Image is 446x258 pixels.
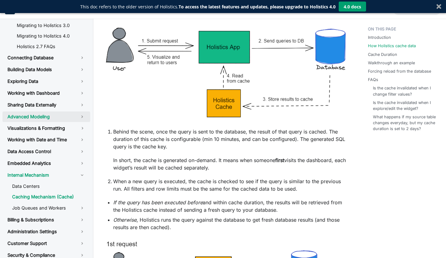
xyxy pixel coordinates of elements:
[2,123,75,133] a: Visualizations & Formatting
[80,3,336,10] p: This doc refers to the older version of Holistics.
[2,76,90,87] a: Exploring Data
[2,100,90,110] a: Sharing Data Externally
[2,52,90,63] a: Connecting Database
[7,192,90,201] a: Caching Mechanism (Cache)
[2,134,90,145] a: Working with Date and Time
[368,52,397,57] a: Cache Duration
[373,100,436,111] a: Is the cache invalidated when I explore/edit the widget?
[2,64,90,75] a: Building Data Models
[275,157,284,163] strong: first
[12,31,90,41] a: Migrating to Holistics 4.0
[5,4,64,14] a: HolisticsHolistics Docs (3.0)
[373,85,436,97] a: Is the cache invalidated when I change filter values?
[368,43,416,49] a: How Holistics cache data
[339,2,366,11] button: 4.0 docs
[113,128,348,150] p: Behind the scene, once the query is sent to the database, the result of that query is cached. The...
[7,203,90,213] a: Job Queues and Workers
[113,178,348,192] p: When a new query is executed, the cache is checked to see if the query is similar to the previous...
[2,226,90,237] a: Administration Settings
[368,34,391,40] a: Introduction
[368,60,415,66] a: Walkthrough an example
[2,111,90,122] a: Advanced Modeling
[2,238,90,249] a: Customer Support
[113,199,348,214] li: and within cache duration, the results will be retrieved from the Holistics cache instead of send...
[12,21,90,30] a: Migrating to Holistics 3.0
[2,146,90,157] a: Data Access Control
[75,123,90,133] button: Toggle the collapsible sidebar category 'Visualizations & Formatting'
[179,4,336,10] strong: To access the latest features and updates, please upgrade to Holistics 4.0
[113,217,137,223] em: Otherwise
[113,199,203,206] em: If the query has been executed before
[7,182,90,191] a: Data Centers
[80,3,336,10] div: This doc refers to the older version of Holistics.To access the latest features and updates, plea...
[373,114,436,132] a: What happens if my source table changes everyday, but my cache duration is set to 2 days?
[2,215,90,225] a: Billing & Subscriptions
[113,156,348,171] p: In short, the cache is generated on-demand. It means when someone visits the dashboard, each widg...
[12,42,90,51] a: Holistics 2.7 FAQs
[368,68,431,74] a: Forcing reload from the database
[368,77,378,83] a: FAQs
[2,88,90,98] a: Working with Dashboard
[2,158,90,169] a: Embedded Analytics
[103,25,348,120] img: Cache Mechanism
[2,170,90,180] a: Internal Mechanism
[113,216,348,231] li: , Holistics runs the query against the database to get fresh database results (and those results ...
